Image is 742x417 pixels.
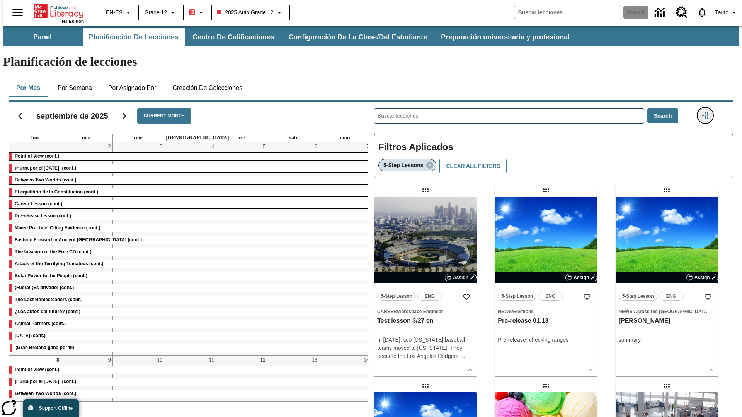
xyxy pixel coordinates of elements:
[660,184,673,197] div: Lección arrastrable: olga inkwell
[374,109,644,123] input: Buscar lecciones
[692,2,712,22] a: Notificaciones
[4,28,81,46] button: Panel
[374,134,733,178] div: Filtros Aplicados
[671,2,692,23] a: Centro de recursos, Se abrirá en una pestaña nueva.
[51,79,98,97] button: Por semana
[701,290,715,304] button: Añadir a mis Favoritas
[15,333,46,338] span: Día del Trabajo (cont.)
[362,356,371,365] a: 14 de septiembre de 2025
[15,261,104,266] span: Attack of the Terrifying Tomatoes (cont.)
[133,134,144,142] a: miércoles
[310,356,319,365] a: 13 de septiembre de 2025
[259,356,267,365] a: 12 de septiembre de 2025
[102,79,163,97] button: Por asignado por
[633,309,634,314] span: /
[107,142,112,151] a: 2 de septiembre de 2025
[15,391,77,396] span: Between Two Worlds (cont.)
[417,292,442,301] button: ENG
[155,356,164,365] a: 10 de septiembre de 2025
[9,79,48,97] button: Por mes
[15,153,59,159] span: Point of View (cont.)
[15,201,62,207] span: Career Lesson (cont.)
[712,5,742,19] button: Perfil/Configuración
[660,380,673,392] div: Lección arrastrable: Test pre-release 21
[498,292,536,301] button: 5-Step Lesson
[495,197,597,376] div: lesson details
[498,336,594,344] div: Pre-release- checking ranges
[15,367,59,372] span: Point of View (cont.)
[9,272,371,280] div: Solar Power to the People (cont.)
[313,142,319,151] a: 6 de septiembre de 2025
[694,274,710,281] span: Assign
[574,274,589,281] span: Assign
[419,184,432,197] div: Lección arrastrable: Test lesson 3/27 en
[3,28,577,46] div: Subbarra de navegación
[377,292,416,301] button: 5-Step Lesson
[3,26,739,46] div: Subbarra de navegación
[164,134,231,142] a: jueves
[9,164,371,172] div: ¡Hurra por el Día de la Constitución! (cont.)
[39,405,73,411] span: Support Offline
[34,3,84,19] a: Portada
[34,3,84,24] div: Portada
[647,108,679,124] button: Search
[585,364,596,376] button: Ver más
[15,297,82,302] span: The Last Homesteaders (cont.)
[216,142,267,356] td: 5 de septiembre de 2025
[30,134,40,142] a: lunes
[10,106,30,126] button: Regresar
[397,309,398,314] span: /
[622,292,654,300] span: 5-Step Lesson
[512,309,513,314] span: /
[166,79,248,97] button: Creación de colecciones
[15,321,66,326] span: Animal Partners (cont.)
[15,237,142,242] span: Fashion Forward in Ancient Rome (cont.)
[9,212,371,220] div: Pre-release lesson (cont.)
[9,296,371,304] div: The Last Homesteaders (cont.)
[23,399,79,417] button: Support Offline
[217,8,273,17] span: 2025 Auto Grade 12
[9,248,371,256] div: The Invasion of the Free CD (cont.)
[137,108,191,124] button: Current Month
[377,307,473,315] span: Tema: Career/Aerospace Engineer
[9,320,371,328] div: Animal Partners (cont.)
[15,345,76,350] span: ¡Gran Bretaña gana por fin!
[9,176,371,184] div: Between Two Worlds (cont.)
[634,309,709,314] span: Across the [GEOGRAPHIC_DATA]
[9,260,371,268] div: Attack of the Terrifying Tomatoes (cont.)
[186,5,209,19] button: Boost El color de la clase es rojo. Cambiar el color de la clase.
[237,134,246,142] a: viernes
[15,165,76,171] span: ¡Hurra por el Día de la Constitución! (cont.)
[365,142,371,151] a: 7 de septiembre de 2025
[9,224,371,232] div: Mixed Practice: Citing Evidence (cont.)
[619,309,633,314] span: News
[10,344,370,352] div: ¡Gran Bretaña gana por fin!
[514,6,621,19] input: search field
[288,134,298,142] a: sábado
[464,364,476,376] button: Ver más
[36,111,108,120] h2: septiembre de 2025
[267,142,319,356] td: 6 de septiembre de 2025
[565,274,597,281] button: Assign Elegir fechas
[650,2,671,23] a: Centro de información
[145,8,167,17] span: Grade 12
[214,5,287,19] button: Class: 2025 Auto Grade 12, Selecciona una clase
[498,309,512,314] span: News
[686,274,718,281] button: Assign Elegir fechas
[445,274,477,281] button: Assign Elegir fechas
[80,134,93,142] a: martes
[377,309,397,314] span: Career
[9,390,371,398] div: Between Two Worlds (cont.)
[580,290,594,304] button: Añadir a mis Favoritas
[282,28,433,46] button: Configuración de la clase/del estudiante
[378,159,436,171] div: Eliminar 5-Step Lessons el ítem seleccionado del filtro
[425,292,435,300] span: ENG
[459,290,473,304] button: Añadir a mis Favoritas
[513,309,534,314] span: Elections
[715,8,728,17] span: Tauto
[9,200,371,208] div: Career Lesson (cont.)
[15,189,98,195] span: El equilibrio de la Constitución (cont.)
[83,28,185,46] button: Planificación de lecciones
[659,292,684,301] button: ENG
[453,274,468,281] span: Assign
